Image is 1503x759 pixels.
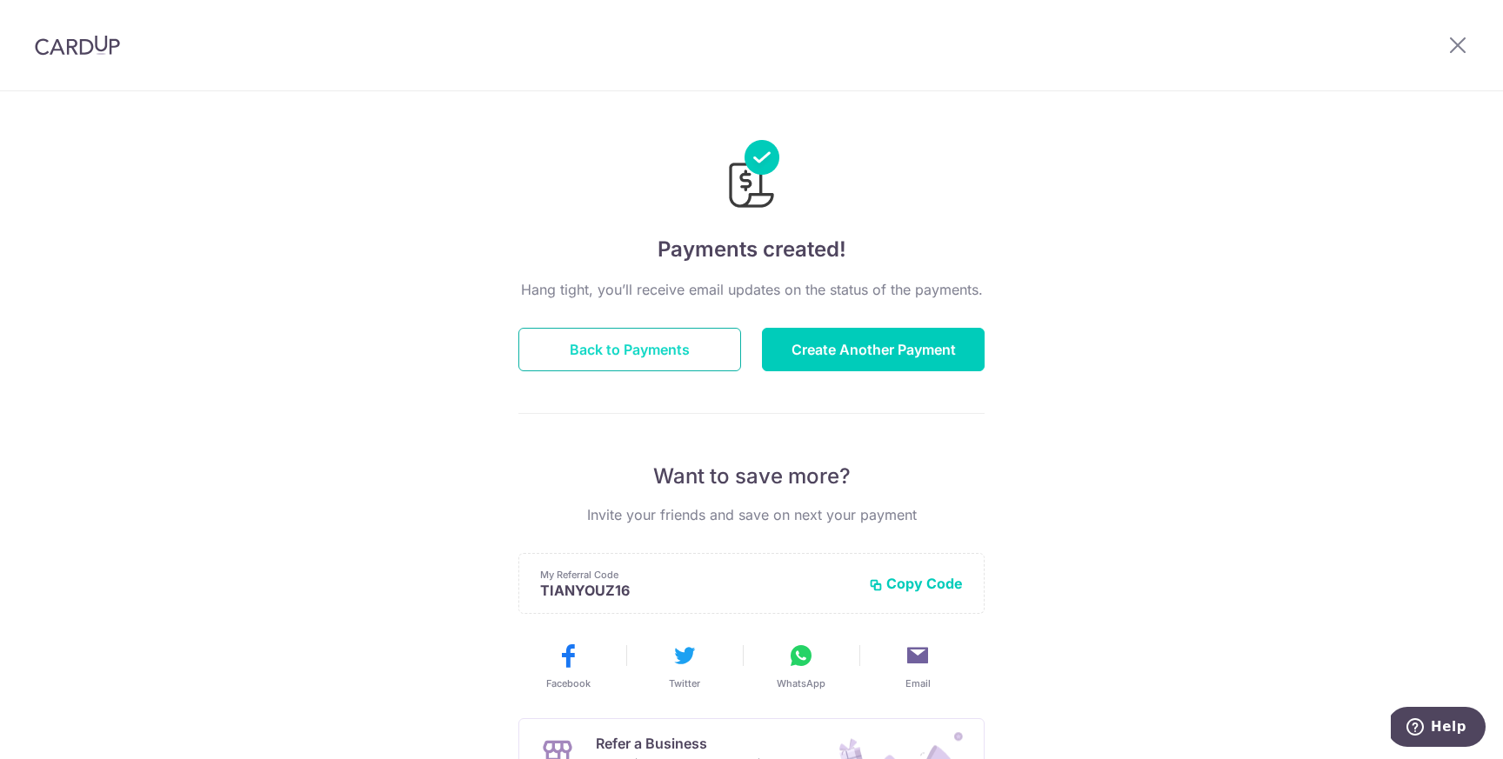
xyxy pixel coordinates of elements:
[762,328,985,371] button: Create Another Payment
[633,642,736,690] button: Twitter
[518,463,985,490] p: Want to save more?
[518,279,985,300] p: Hang tight, you’ll receive email updates on the status of the payments.
[546,676,591,690] span: Facebook
[518,504,985,525] p: Invite your friends and save on next your payment
[540,568,855,582] p: My Referral Code
[869,575,963,592] button: Copy Code
[724,140,779,213] img: Payments
[777,676,825,690] span: WhatsApp
[35,35,120,56] img: CardUp
[750,642,852,690] button: WhatsApp
[518,234,985,265] h4: Payments created!
[669,676,700,690] span: Twitter
[905,676,931,690] span: Email
[517,642,619,690] button: Facebook
[866,642,969,690] button: Email
[540,582,855,599] p: TIANYOUZ16
[518,328,741,371] button: Back to Payments
[1391,707,1486,750] iframe: Opens a widget where you can find more information
[596,733,786,754] p: Refer a Business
